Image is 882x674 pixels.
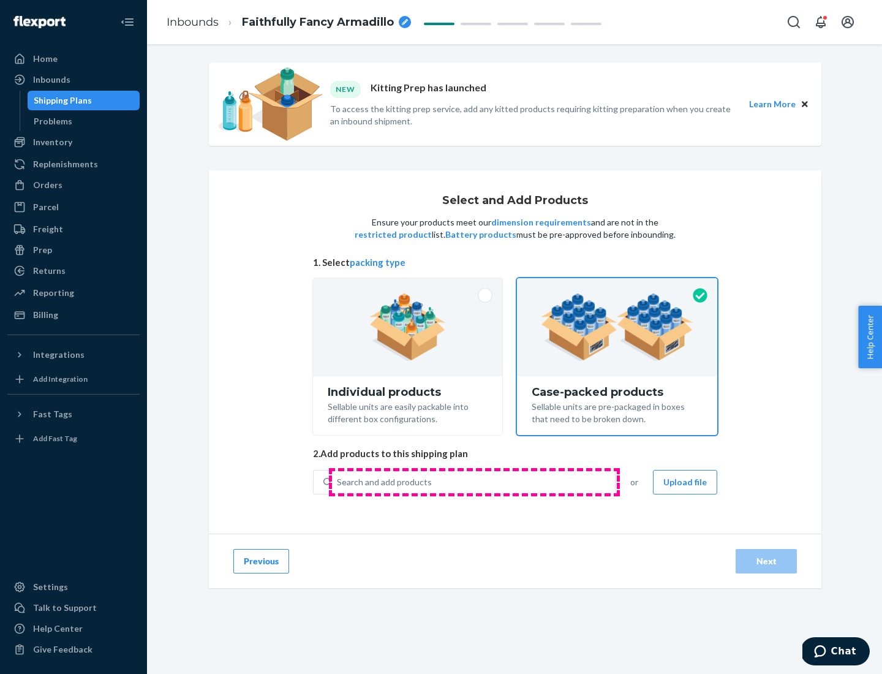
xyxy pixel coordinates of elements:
[7,70,140,89] a: Inbounds
[7,429,140,449] a: Add Fast Tag
[369,293,446,361] img: individual-pack.facf35554cb0f1810c75b2bd6df2d64e.png
[7,261,140,281] a: Returns
[532,398,703,425] div: Sellable units are pre-packaged in boxes that need to be broken down.
[33,53,58,65] div: Home
[33,201,59,213] div: Parcel
[835,10,860,34] button: Open account menu
[330,81,361,97] div: NEW
[541,293,693,361] img: case-pack.59cecea509d18c883b923b81aeac6d0b.png
[28,91,140,110] a: Shipping Plans
[33,408,72,420] div: Fast Tags
[115,10,140,34] button: Close Navigation
[7,305,140,325] a: Billing
[33,265,66,277] div: Returns
[858,306,882,368] button: Help Center
[7,640,140,659] button: Give Feedback
[13,16,66,28] img: Flexport logo
[328,398,488,425] div: Sellable units are easily packable into different box configurations.
[33,158,98,170] div: Replenishments
[7,175,140,195] a: Orders
[532,386,703,398] div: Case-packed products
[736,549,797,574] button: Next
[746,555,786,567] div: Next
[33,643,92,656] div: Give Feedback
[33,223,63,235] div: Freight
[355,229,432,241] button: restricted product
[233,549,289,574] button: Previous
[7,577,140,597] a: Settings
[7,49,140,69] a: Home
[33,74,70,86] div: Inbounds
[313,256,717,269] span: 1. Select
[7,154,140,174] a: Replenishments
[7,404,140,424] button: Fast Tags
[33,287,74,299] div: Reporting
[33,623,83,635] div: Help Center
[7,219,140,239] a: Freight
[33,581,68,593] div: Settings
[371,81,486,97] p: Kitting Prep has launched
[809,10,833,34] button: Open notifications
[630,476,638,488] span: or
[157,4,421,40] ol: breadcrumbs
[7,345,140,365] button: Integrations
[749,97,796,111] button: Learn More
[33,602,97,614] div: Talk to Support
[34,115,72,127] div: Problems
[33,433,77,444] div: Add Fast Tag
[7,283,140,303] a: Reporting
[337,476,432,488] div: Search and add products
[328,386,488,398] div: Individual products
[7,240,140,260] a: Prep
[330,103,738,127] p: To access the kitting prep service, add any kitted products requiring kitting preparation when yo...
[7,619,140,638] a: Help Center
[7,369,140,389] a: Add Integration
[7,197,140,217] a: Parcel
[33,244,52,256] div: Prep
[350,256,405,269] button: packing type
[7,598,140,618] button: Talk to Support
[313,447,717,460] span: 2. Add products to this shipping plan
[442,195,588,207] h1: Select and Add Products
[7,132,140,152] a: Inventory
[653,470,717,494] button: Upload file
[445,229,516,241] button: Battery products
[34,94,92,107] div: Shipping Plans
[491,216,591,229] button: dimension requirements
[33,136,72,148] div: Inventory
[167,15,219,29] a: Inbounds
[33,179,62,191] div: Orders
[28,112,140,131] a: Problems
[33,349,85,361] div: Integrations
[33,374,88,384] div: Add Integration
[242,15,394,31] span: Faithfully Fancy Armadillo
[353,216,677,241] p: Ensure your products meet our and are not in the list. must be pre-approved before inbounding.
[782,10,806,34] button: Open Search Box
[802,637,870,668] iframe: Opens a widget where you can chat to one of our agents
[33,309,58,321] div: Billing
[798,97,812,111] button: Close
